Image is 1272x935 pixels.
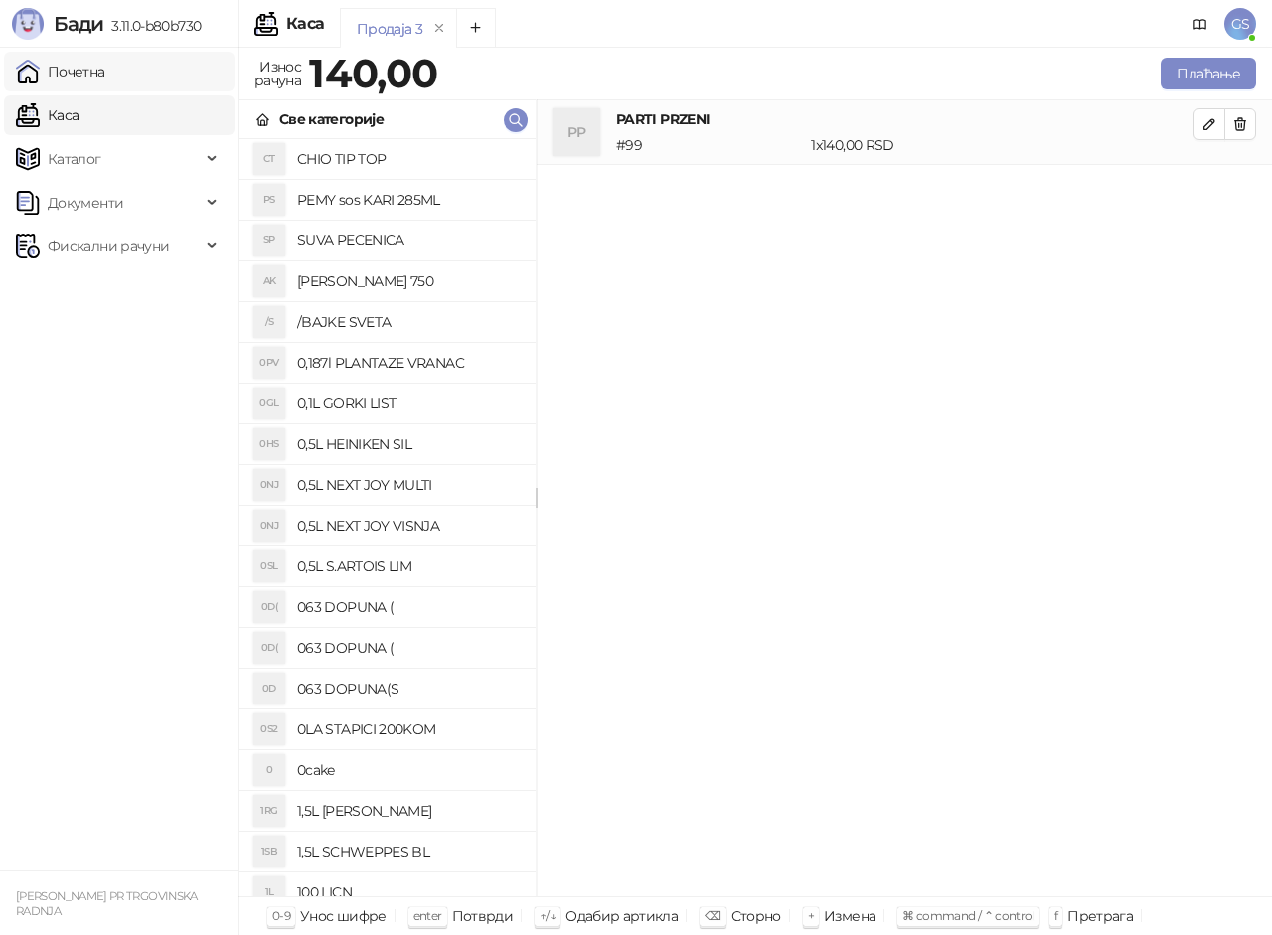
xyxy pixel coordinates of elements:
[48,139,101,179] span: Каталог
[297,428,520,460] h4: 0,5L HEINIKEN SIL
[250,54,305,93] div: Износ рачуна
[239,139,536,896] div: grid
[253,347,285,379] div: 0PV
[297,265,520,297] h4: [PERSON_NAME] 750
[253,673,285,704] div: 0D
[12,8,44,40] img: Logo
[426,20,452,37] button: remove
[16,52,105,91] a: Почетна
[16,95,79,135] a: Каса
[48,183,123,223] span: Документи
[297,510,520,542] h4: 0,5L NEXT JOY VISNJA
[253,184,285,216] div: PS
[824,903,875,929] div: Измена
[1054,908,1057,923] span: f
[297,388,520,419] h4: 0,1L GORKI LIST
[616,108,1193,130] h4: PARTI PRZENI
[297,306,520,338] h4: /BAJKE SVETA
[565,903,678,929] div: Одабир артикла
[731,903,781,929] div: Сторно
[253,143,285,175] div: CT
[253,795,285,827] div: 1RG
[456,8,496,48] button: Add tab
[540,908,556,923] span: ↑/↓
[253,591,285,623] div: 0D(
[1067,903,1133,929] div: Претрага
[807,134,1197,156] div: 1 x 140,00 RSD
[612,134,807,156] div: # 99
[297,754,520,786] h4: 0cake
[297,836,520,867] h4: 1,5L SCHWEPPES BL
[54,12,103,36] span: Бади
[253,876,285,908] div: 1L
[1185,8,1216,40] a: Документација
[48,227,169,266] span: Фискални рачуни
[808,908,814,923] span: +
[279,108,384,130] div: Све категорије
[253,632,285,664] div: 0D(
[297,184,520,216] h4: PEMY sos KARI 285ML
[253,265,285,297] div: AK
[272,908,290,923] span: 0-9
[253,713,285,745] div: 0S2
[1161,58,1256,89] button: Плаћање
[902,908,1034,923] span: ⌘ command / ⌃ control
[357,18,422,40] div: Продаја 3
[253,836,285,867] div: 1SB
[253,428,285,460] div: 0HS
[253,225,285,256] div: SP
[297,632,520,664] h4: 063 DOPUNA (
[309,49,437,97] strong: 140,00
[297,591,520,623] h4: 063 DOPUNA (
[103,17,201,35] span: 3.11.0-b80b730
[253,510,285,542] div: 0NJ
[1224,8,1256,40] span: GS
[286,16,324,32] div: Каса
[297,550,520,582] h4: 0,5L S.ARTOIS LIM
[297,795,520,827] h4: 1,5L [PERSON_NAME]
[297,673,520,704] h4: 063 DOPUNA(S
[253,754,285,786] div: 0
[297,347,520,379] h4: 0,187l PLANTAZE VRANAC
[297,225,520,256] h4: SUVA PECENICA
[300,903,387,929] div: Унос шифре
[253,550,285,582] div: 0SL
[253,306,285,338] div: /S
[16,889,198,918] small: [PERSON_NAME] PR TRGOVINSKA RADNJA
[297,469,520,501] h4: 0,5L NEXT JOY MULTI
[452,903,514,929] div: Потврди
[553,108,600,156] div: PP
[413,908,442,923] span: enter
[297,143,520,175] h4: CHIO TIP TOP
[253,469,285,501] div: 0NJ
[253,388,285,419] div: 0GL
[297,713,520,745] h4: 0LA STAPICI 200KOM
[297,876,520,908] h4: 100 LICN
[705,908,720,923] span: ⌫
